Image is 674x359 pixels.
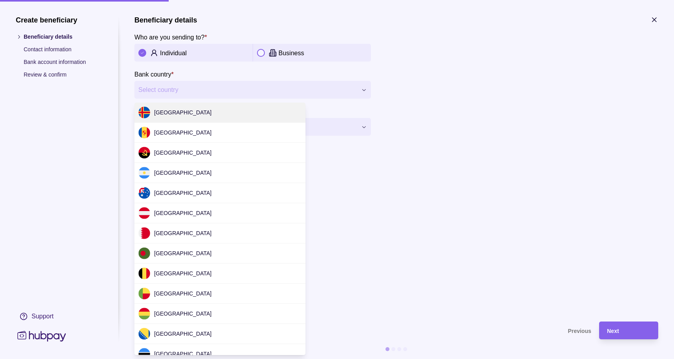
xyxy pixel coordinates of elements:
img: bh [138,227,150,239]
span: [GEOGRAPHIC_DATA] [154,310,212,317]
span: [GEOGRAPHIC_DATA] [154,250,212,256]
span: [GEOGRAPHIC_DATA] [154,170,212,176]
span: [GEOGRAPHIC_DATA] [154,150,212,156]
img: ba [138,328,150,340]
span: [GEOGRAPHIC_DATA] [154,210,212,216]
img: be [138,267,150,279]
span: [GEOGRAPHIC_DATA] [154,109,212,116]
span: [GEOGRAPHIC_DATA] [154,290,212,297]
img: bo [138,308,150,320]
span: [GEOGRAPHIC_DATA] [154,270,212,277]
span: [GEOGRAPHIC_DATA] [154,331,212,337]
span: [GEOGRAPHIC_DATA] [154,190,212,196]
img: ar [138,167,150,179]
span: [GEOGRAPHIC_DATA] [154,351,212,357]
img: ad [138,127,150,138]
img: ax [138,107,150,118]
img: ao [138,147,150,159]
span: [GEOGRAPHIC_DATA] [154,230,212,236]
img: bd [138,247,150,259]
span: [GEOGRAPHIC_DATA] [154,129,212,136]
img: at [138,207,150,219]
img: bj [138,288,150,299]
img: au [138,187,150,199]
